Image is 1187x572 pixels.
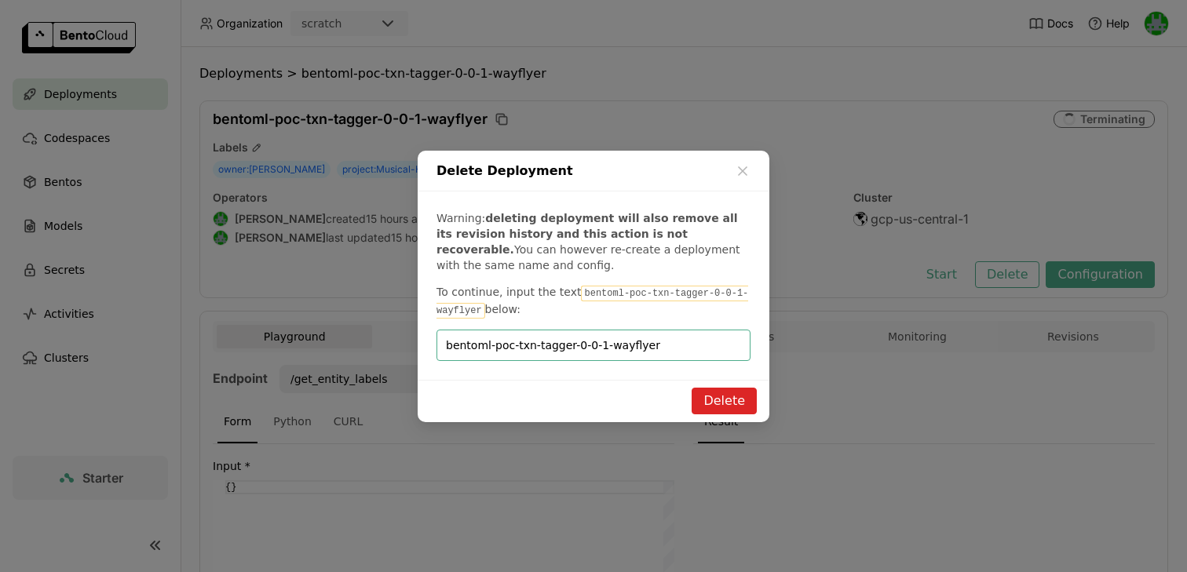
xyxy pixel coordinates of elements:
div: Delete Deployment [418,151,769,191]
code: bentoml-poc-txn-tagger-0-0-1-wayflyer [436,286,748,319]
span: You can however re-create a deployment with the same name and config. [436,243,740,271]
span: below: [485,303,520,315]
b: deleting deployment will also remove all its revision history and this action is not recoverable. [436,212,738,256]
button: Delete [692,388,757,414]
div: dialog [418,151,769,422]
span: To continue, input the text [436,286,581,298]
span: Warning: [436,212,485,224]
